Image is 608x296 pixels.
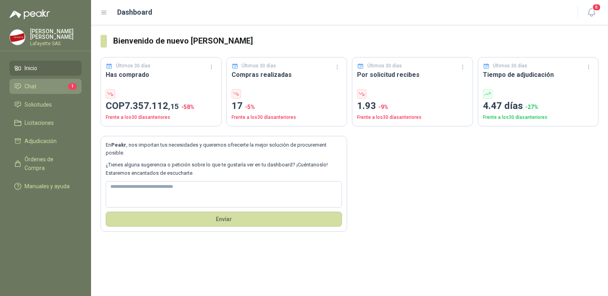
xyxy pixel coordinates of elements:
[232,70,342,80] h3: Compras realizadas
[9,10,50,19] img: Logo peakr
[106,114,217,121] p: Frente a los 30 días anteriores
[9,179,82,194] a: Manuales y ayuda
[232,114,342,121] p: Frente a los 30 días anteriores
[25,182,70,191] span: Manuales y ayuda
[25,82,36,91] span: Chat
[30,29,82,40] p: [PERSON_NAME] [PERSON_NAME]
[117,7,152,18] h1: Dashboard
[30,41,82,46] p: Lafayette SAS
[10,30,25,45] img: Company Logo
[241,62,276,70] p: Últimos 30 días
[106,70,217,80] h3: Has comprado
[9,97,82,112] a: Solicitudes
[483,114,594,121] p: Frente a los 30 días anteriores
[483,99,594,114] p: 4.47 días
[111,142,126,148] b: Peakr
[168,102,179,111] span: ,15
[125,100,179,111] span: 7.357.112
[25,155,74,172] span: Órdenes de Compra
[584,6,598,20] button: 8
[25,137,57,145] span: Adjudicación
[367,62,402,70] p: Últimos 30 días
[181,104,194,110] span: -58 %
[113,35,598,47] h3: Bienvenido de nuevo [PERSON_NAME]
[357,70,468,80] h3: Por solicitud recibes
[106,141,342,157] p: En , nos importan tus necesidades y queremos ofrecerte la mejor solución de procurement posible.
[493,62,527,70] p: Últimos 30 días
[357,99,468,114] p: 1.93
[483,70,594,80] h3: Tiempo de adjudicación
[9,115,82,130] a: Licitaciones
[245,104,255,110] span: -5 %
[25,100,52,109] span: Solicitudes
[9,152,82,176] a: Órdenes de Compra
[357,114,468,121] p: Frente a los 30 días anteriores
[9,79,82,94] a: Chat1
[9,61,82,76] a: Inicio
[68,83,77,90] span: 1
[106,212,342,227] button: Envíar
[25,64,37,73] span: Inicio
[378,104,388,110] span: -9 %
[25,118,54,127] span: Licitaciones
[106,161,342,177] p: ¿Tienes alguna sugerencia o petición sobre lo que te gustaría ver en tu dashboard? ¡Cuéntanoslo! ...
[106,99,217,114] p: COP
[116,62,150,70] p: Últimos 30 días
[592,4,601,11] span: 8
[525,104,538,110] span: -27 %
[232,99,342,114] p: 17
[9,134,82,149] a: Adjudicación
